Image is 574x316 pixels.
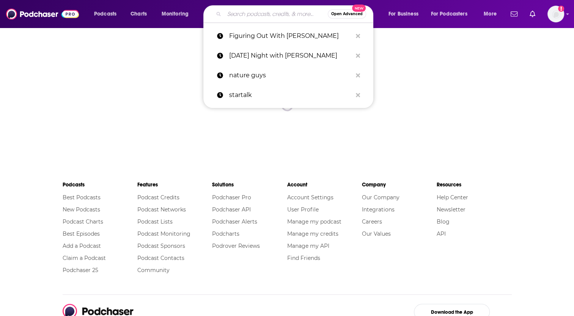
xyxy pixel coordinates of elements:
a: Show notifications dropdown [527,8,538,20]
span: For Podcasters [431,9,467,19]
input: Search podcasts, credits, & more... [224,8,328,20]
a: Blog [437,218,450,225]
button: open menu [89,8,126,20]
a: New Podcasts [63,206,100,213]
a: Show notifications dropdown [508,8,521,20]
a: Manage my credits [287,230,338,237]
button: open menu [156,8,198,20]
img: Podchaser - Follow, Share and Rate Podcasts [6,7,79,21]
a: Podchaser Alerts [212,218,257,225]
p: startalk [229,85,352,105]
button: Open AdvancedNew [328,9,366,19]
a: API [437,230,446,237]
a: Podcast Sponsors [137,242,185,249]
p: Sunday Night with Chuck Todd [229,46,352,66]
li: Company [362,178,437,191]
a: Find Friends [287,255,320,261]
a: Podcast Lists [137,218,173,225]
a: [DATE] Night with [PERSON_NAME] [203,46,373,66]
a: Manage my podcast [287,218,341,225]
a: Add a Podcast [63,242,101,249]
a: Podchaser API [212,206,251,213]
button: open menu [478,8,506,20]
span: Open Advanced [331,12,363,16]
a: Our Company [362,194,399,201]
a: Community [137,267,170,274]
a: Podchaser 25 [63,267,98,274]
a: Integrations [362,206,395,213]
li: Account [287,178,362,191]
a: User Profile [287,206,318,213]
a: Our Values [362,230,391,237]
span: For Business [388,9,418,19]
a: Careers [362,218,382,225]
a: Newsletter [437,206,465,213]
p: Figuring Out With Raj Shamani [229,26,352,46]
span: Charts [131,9,147,19]
span: Podcasts [94,9,116,19]
li: Resources [437,178,511,191]
button: Show profile menu [547,6,564,22]
a: Podcast Monitoring [137,230,190,237]
a: Podcast Contacts [137,255,184,261]
a: Manage my API [287,242,329,249]
a: Figuring Out With [PERSON_NAME] [203,26,373,46]
a: Podchaser Pro [212,194,251,201]
button: open menu [426,8,478,20]
span: More [484,9,497,19]
span: Logged in as gbrussel [547,6,564,22]
span: Monitoring [162,9,189,19]
a: Podcast Credits [137,194,179,201]
li: Solutions [212,178,287,191]
a: Charts [126,8,151,20]
a: Podcharts [212,230,239,237]
a: Podrover Reviews [212,242,260,249]
a: Podcast Charts [63,218,103,225]
a: Podcast Networks [137,206,186,213]
svg: Add a profile image [558,6,564,12]
a: startalk [203,85,373,105]
a: Account Settings [287,194,333,201]
span: New [352,5,366,12]
p: nature guys [229,66,352,85]
div: Search podcasts, credits, & more... [211,5,381,23]
a: Best Podcasts [63,194,101,201]
a: Best Episodes [63,230,100,237]
li: Features [137,178,212,191]
a: Help Center [437,194,468,201]
button: open menu [383,8,428,20]
a: Claim a Podcast [63,255,106,261]
li: Podcasts [63,178,137,191]
a: nature guys [203,66,373,85]
img: User Profile [547,6,564,22]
